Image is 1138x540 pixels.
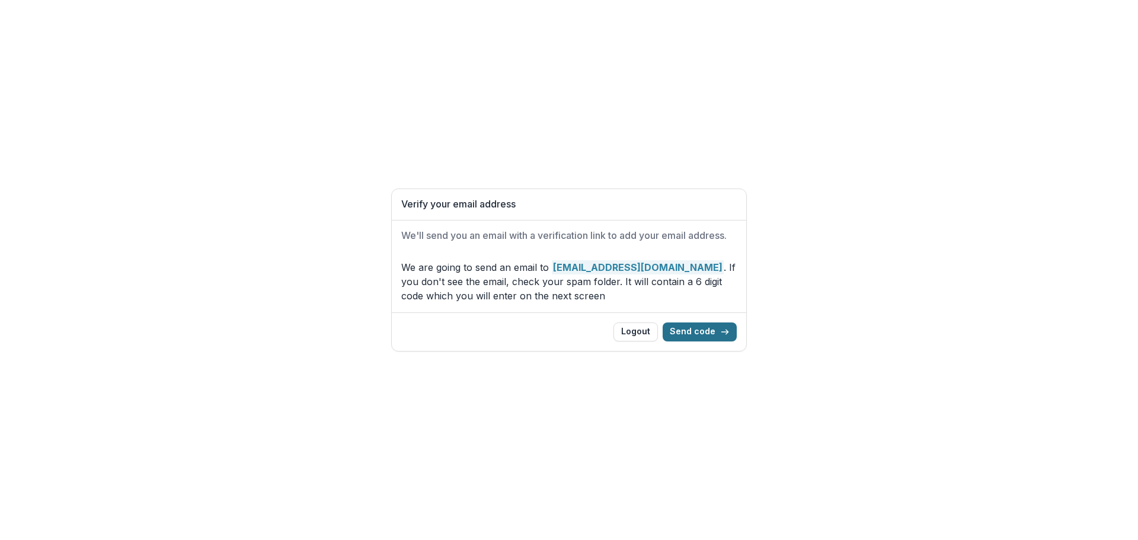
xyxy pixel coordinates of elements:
button: Logout [613,322,658,341]
p: We are going to send an email to . If you don't see the email, check your spam folder. It will co... [401,260,737,303]
button: Send code [663,322,737,341]
h1: Verify your email address [401,199,737,210]
strong: [EMAIL_ADDRESS][DOMAIN_NAME] [552,260,724,274]
h2: We'll send you an email with a verification link to add your email address. [401,230,737,241]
